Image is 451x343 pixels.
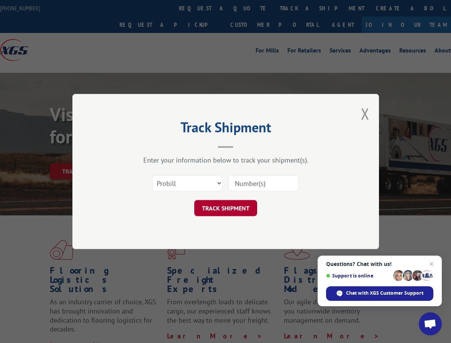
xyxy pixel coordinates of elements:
div: Enter your information below to track your shipment(s). [111,156,341,164]
span: Close chat [427,259,436,269]
h2: Track Shipment [111,122,341,136]
div: Chat with XGS Customer Support [326,286,433,301]
button: Close modal [361,103,369,124]
span: Support is online [326,273,390,279]
span: Questions? Chat with us! [326,261,433,267]
button: TRACK SHIPMENT [194,200,257,216]
span: Chat with XGS Customer Support [346,290,423,297]
input: Number(s) [228,175,299,191]
div: Open chat [419,312,442,335]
